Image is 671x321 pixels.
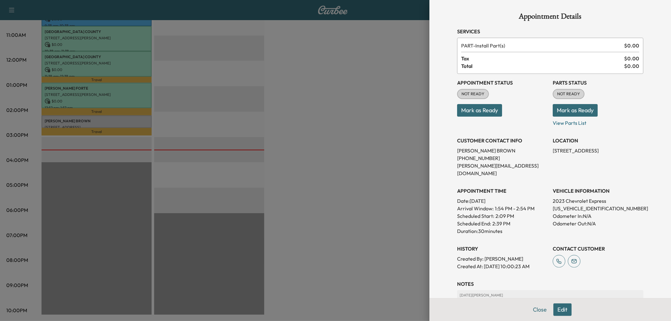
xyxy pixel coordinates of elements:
h3: NOTES [457,280,643,288]
p: Arrival Window: [457,205,548,212]
p: Odometer Out: N/A [553,220,643,227]
span: $ 0.00 [624,42,639,49]
p: View Parts List [553,117,643,127]
h3: CONTACT CUSTOMER [553,245,643,252]
button: Close [529,303,551,316]
button: Mark as Ready [553,104,598,117]
p: Scheduled Start: [457,212,494,220]
span: Install Part(s) [461,42,622,49]
span: Tax [461,55,624,62]
span: Total [461,62,624,70]
h3: Parts Status [553,79,643,86]
h3: Appointment Status [457,79,548,86]
p: [DATE] | [PERSON_NAME] [460,293,641,298]
p: Scheduled End: [457,220,491,227]
h3: Services [457,28,643,35]
p: Odometer In: N/A [553,212,643,220]
h3: LOCATION [553,137,643,144]
p: Date: [DATE] [457,197,548,205]
p: [PERSON_NAME] BROWN [457,147,548,154]
span: $ 0.00 [624,55,639,62]
p: Duration: 30 minutes [457,227,548,235]
p: [STREET_ADDRESS] [553,147,643,154]
h1: Appointment Details [457,13,643,23]
span: NOT READY [553,91,584,97]
p: 2:39 PM [492,220,510,227]
h3: CUSTOMER CONTACT INFO [457,137,548,144]
p: 2:09 PM [495,212,514,220]
p: Created At : [DATE] 10:00:23 AM [457,263,548,270]
h3: VEHICLE INFORMATION [553,187,643,195]
button: Mark as Ready [457,104,502,117]
h3: APPOINTMENT TIME [457,187,548,195]
p: [PERSON_NAME][EMAIL_ADDRESS][DOMAIN_NAME] [457,162,548,177]
p: [US_VEHICLE_IDENTIFICATION_NUMBER] [553,205,643,212]
span: $ 0.00 [624,62,639,70]
span: NOT READY [458,91,488,97]
p: [PHONE_NUMBER] [457,154,548,162]
p: 2023 Chevrolet Express [553,197,643,205]
p: Created By : [PERSON_NAME] [457,255,548,263]
h3: History [457,245,548,252]
span: 1:54 PM - 2:54 PM [495,205,534,212]
button: Edit [553,303,572,316]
